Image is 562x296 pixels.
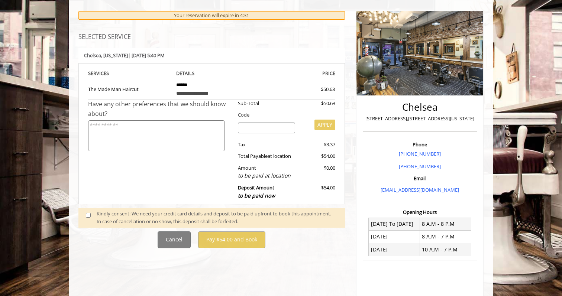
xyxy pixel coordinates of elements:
td: The Made Man Haircut [88,78,171,100]
h3: Phone [365,142,475,147]
div: Total Payable [232,152,301,160]
div: Kindly consent: We need your credit card details and deposit to be paid upfront to book this appo... [97,210,337,225]
b: Deposit Amount [238,184,275,199]
th: SERVICE [88,69,171,78]
div: Your reservation will expire in 4:31 [78,11,345,20]
td: [DATE] [369,243,420,256]
a: [PHONE_NUMBER] [399,163,441,170]
h2: Chelsea [365,102,475,113]
td: [DATE] To [DATE] [369,218,420,230]
div: to be paid at location [238,172,295,180]
a: [EMAIL_ADDRESS][DOMAIN_NAME] [381,186,459,193]
div: Sub-Total [232,100,301,107]
td: 8 A.M - 7 P.M [420,230,471,243]
div: $3.37 [301,141,335,149]
button: Cancel [158,231,191,248]
div: $54.00 [301,184,335,200]
span: S [106,70,109,77]
div: $0.00 [301,164,335,180]
th: PRICE [253,69,335,78]
td: 8 A.M - 8 P.M [420,218,471,230]
div: Have any other preferences that we should know about? [88,100,232,118]
button: APPLY [314,120,335,130]
button: Pay $54.00 and Book [198,231,265,248]
div: $50.63 [301,100,335,107]
div: Amount [232,164,301,180]
td: [DATE] [369,230,420,243]
h3: Opening Hours [363,209,477,215]
b: Chelsea | [DATE] 5:40 PM [84,52,165,59]
span: to be paid now [238,192,275,199]
span: , [US_STATE] [101,52,128,59]
div: $54.00 [301,152,335,160]
h3: Email [365,176,475,181]
h3: SELECTED SERVICE [78,34,345,40]
p: [STREET_ADDRESS],[STREET_ADDRESS][US_STATE] [365,115,475,123]
div: $50.63 [294,85,335,93]
th: DETAILS [171,69,253,78]
div: Code [232,111,335,119]
a: [PHONE_NUMBER] [399,150,441,157]
span: at location [268,153,291,159]
td: 10 A.M - 7 P.M [420,243,471,256]
div: Tax [232,141,301,149]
